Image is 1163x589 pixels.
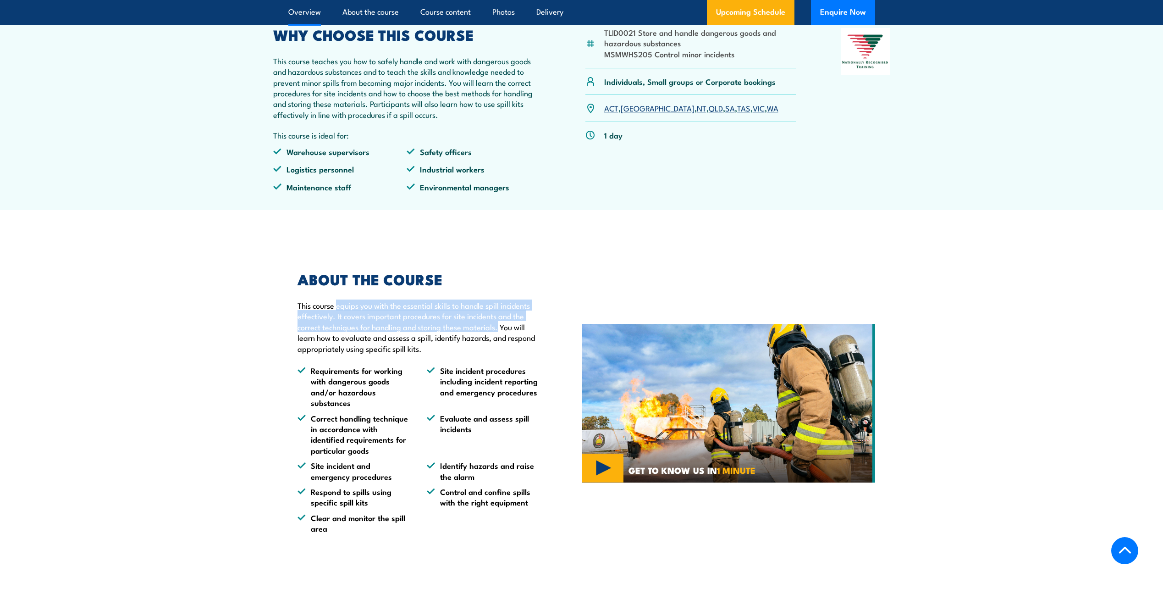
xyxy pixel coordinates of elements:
[767,102,778,113] a: WA
[427,365,540,408] li: Site incident procedures including incident reporting and emergency procedures
[407,146,540,157] li: Safety officers
[737,102,750,113] a: TAS
[604,102,618,113] a: ACT
[841,28,890,75] img: Nationally Recognised Training logo.
[628,466,755,474] span: GET TO KNOW US IN
[427,486,540,508] li: Control and confine spills with the right equipment
[604,27,796,49] li: TLID0021 Store and handle dangerous goods and hazardous substances
[298,413,410,456] li: Correct handling technique in accordance with identified requirements for particular goods
[753,102,765,113] a: VIC
[604,103,778,113] p: , , , , , , ,
[604,49,796,59] li: MSMWHS205 Control minor incidents
[725,102,735,113] a: SA
[273,182,407,192] li: Maintenance staff
[298,486,410,508] li: Respond to spills using specific spill kits
[407,164,540,174] li: Industrial workers
[273,28,541,41] h2: WHY CHOOSE THIS COURSE
[298,460,410,482] li: Site incident and emergency procedures
[273,56,541,120] p: This course teaches you how to safely handle and work with dangerous goods and hazardous substanc...
[427,460,540,482] li: Identify hazards and raise the alarm
[709,102,723,113] a: QLD
[604,130,623,140] p: 1 day
[273,164,407,174] li: Logistics personnel
[298,300,540,354] p: This course equips you with the essential skills to handle spill incidents effectively. It covers...
[621,102,694,113] a: [GEOGRAPHIC_DATA]
[407,182,540,192] li: Environmental managers
[604,76,776,87] p: Individuals, Small groups or Corporate bookings
[273,146,407,157] li: Warehouse supervisors
[298,512,410,534] li: Clear and monitor the spill area
[427,413,540,456] li: Evaluate and assess spill incidents
[298,365,410,408] li: Requirements for working with dangerous goods and/or hazardous substances
[298,272,540,285] h2: ABOUT THE COURSE
[717,463,755,477] strong: 1 MINUTE
[273,130,541,140] p: This course is ideal for:
[697,102,706,113] a: NT
[582,324,875,483] img: hero-image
